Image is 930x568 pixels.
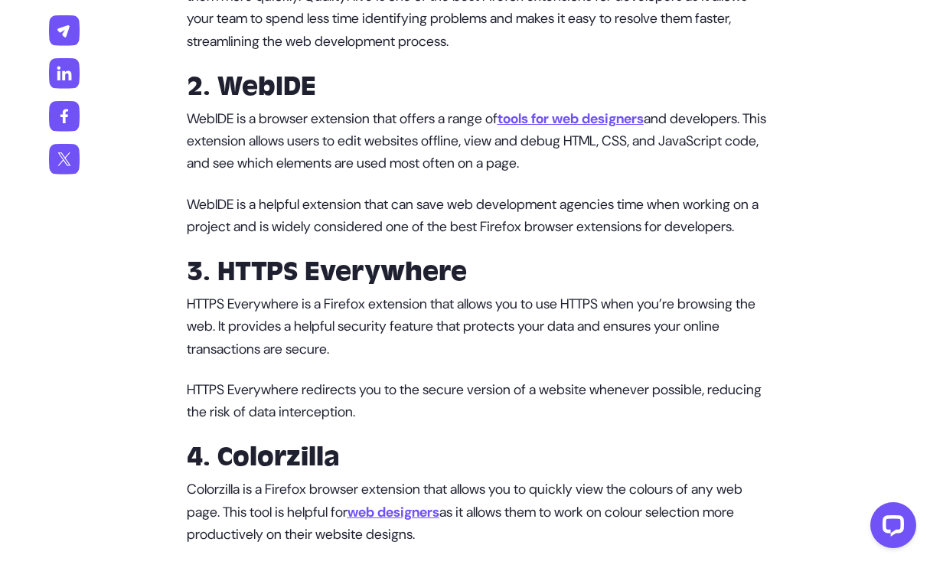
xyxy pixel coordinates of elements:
strong: 3. HTTPS Everywhere [187,255,467,289]
p: Colorzilla is a Firefox browser extension that allows you to quickly view the colours of any web ... [187,478,775,546]
a: web designers [348,503,439,521]
iframe: LiveChat chat widget [858,496,922,560]
p: HTTPS Everywhere redirects you to the secure version of a website whenever possible, reducing the... [187,379,775,424]
p: WebIDE is a helpful extension that can save web development agencies time when working on a proje... [187,194,775,239]
strong: 2. WebIDE [187,70,316,103]
p: WebIDE is a browser extension that offers a range of and developers. This extension allows users ... [187,108,775,175]
p: HTTPS Everywhere is a Firefox extension that allows you to use HTTPS when you’re browsing the web... [187,293,775,361]
strong: 4. Colorzilla [187,440,340,474]
a: tools for web designers [498,109,644,128]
